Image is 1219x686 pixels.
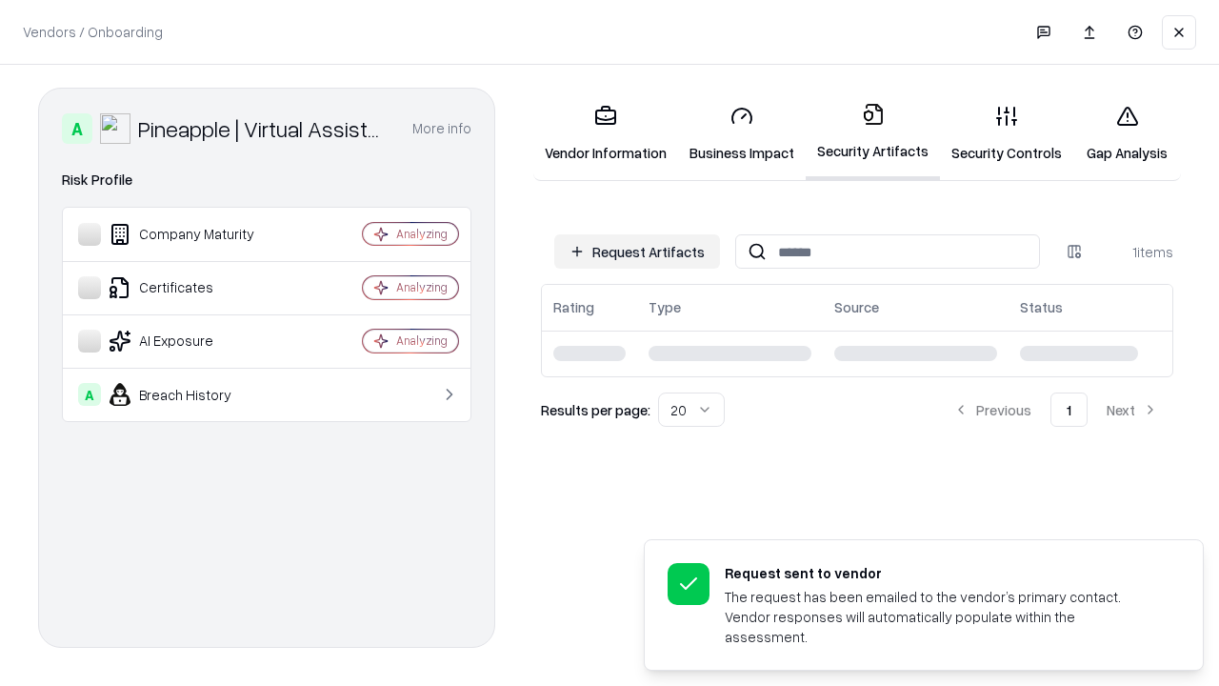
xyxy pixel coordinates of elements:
div: Certificates [78,276,306,299]
div: 1 items [1097,242,1173,262]
a: Gap Analysis [1073,90,1181,178]
p: Results per page: [541,400,650,420]
div: Analyzing [396,333,448,349]
div: Rating [553,297,594,317]
div: Analyzing [396,279,448,295]
button: More info [412,111,471,146]
div: Company Maturity [78,223,306,246]
nav: pagination [938,393,1173,427]
img: Pineapple | Virtual Assistant Agency [100,113,130,144]
a: Business Impact [678,90,806,178]
div: Source [834,297,879,317]
div: Risk Profile [62,169,471,192]
a: Security Artifacts [806,88,940,180]
div: A [62,113,92,144]
div: Analyzing [396,226,448,242]
div: AI Exposure [78,330,306,353]
div: Request sent to vendor [725,563,1157,583]
div: The request has been emailed to the vendor’s primary contact. Vendor responses will automatically... [725,587,1157,647]
div: Type [649,297,681,317]
a: Security Controls [940,90,1073,178]
div: A [78,383,101,406]
button: Request Artifacts [554,234,720,269]
div: Status [1020,297,1063,317]
button: 1 [1050,393,1088,427]
div: Pineapple | Virtual Assistant Agency [138,113,390,144]
p: Vendors / Onboarding [23,22,163,42]
div: Breach History [78,383,306,406]
a: Vendor Information [533,90,678,178]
